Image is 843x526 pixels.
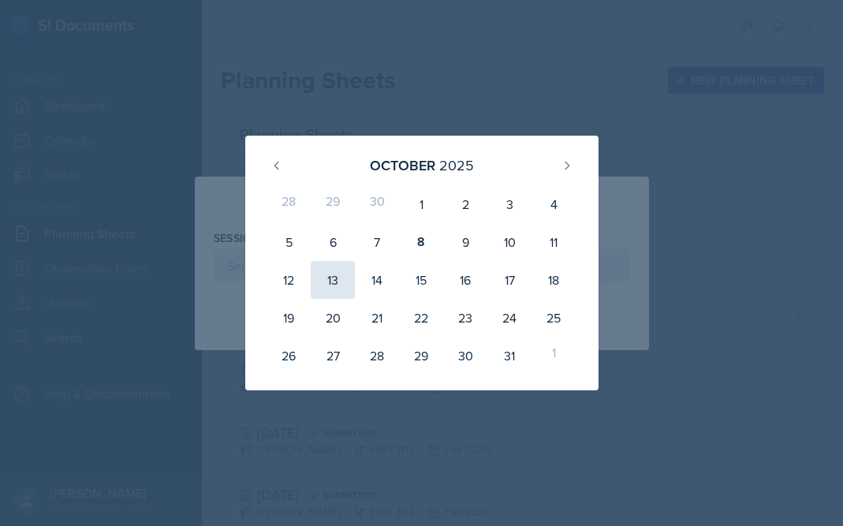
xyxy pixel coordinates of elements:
div: 16 [443,261,487,299]
div: 29 [399,337,443,375]
div: 25 [532,299,576,337]
div: 9 [443,223,487,261]
div: 6 [311,223,355,261]
div: 23 [443,299,487,337]
div: 4 [532,185,576,223]
div: 1 [532,337,576,375]
div: 30 [355,185,399,223]
div: 18 [532,261,576,299]
div: 19 [267,299,311,337]
div: 1 [399,185,443,223]
div: 13 [311,261,355,299]
div: 2 [443,185,487,223]
div: 7 [355,223,399,261]
div: 20 [311,299,355,337]
div: 28 [267,185,311,223]
div: 28 [355,337,399,375]
div: 14 [355,261,399,299]
div: 10 [487,223,532,261]
div: 27 [311,337,355,375]
div: October [370,155,435,176]
div: 5 [267,223,311,261]
div: 3 [487,185,532,223]
div: 8 [399,223,443,261]
div: 31 [487,337,532,375]
div: 15 [399,261,443,299]
div: 29 [311,185,355,223]
div: 30 [443,337,487,375]
div: 12 [267,261,311,299]
div: 11 [532,223,576,261]
div: 24 [487,299,532,337]
div: 2025 [439,155,474,176]
div: 17 [487,261,532,299]
div: 26 [267,337,311,375]
div: 21 [355,299,399,337]
div: 22 [399,299,443,337]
